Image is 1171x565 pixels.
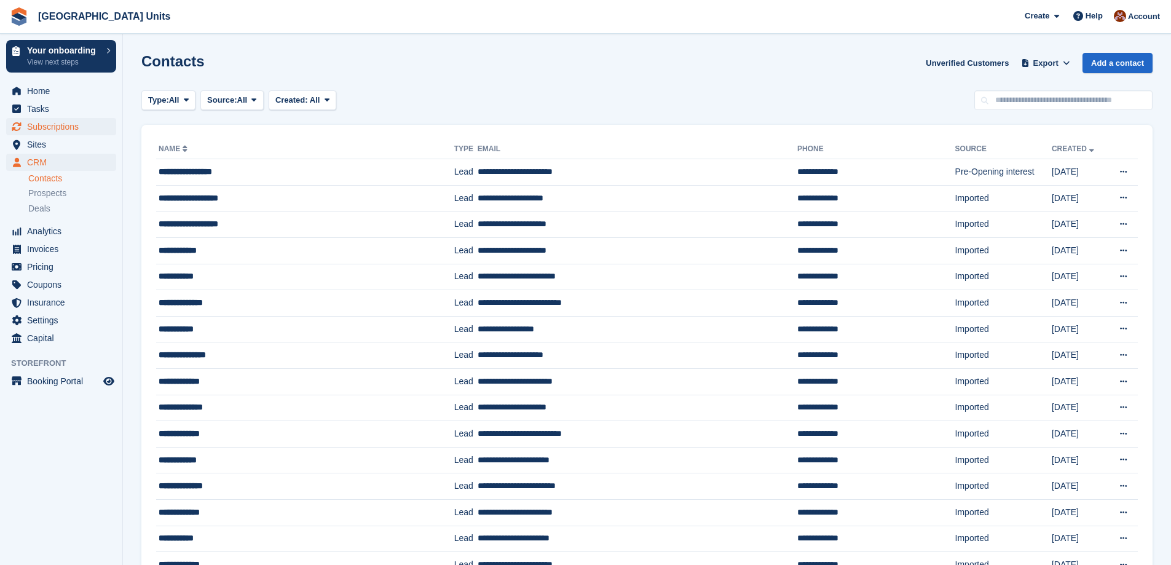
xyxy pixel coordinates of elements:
[200,90,264,111] button: Source: All
[955,140,1052,159] th: Source
[454,316,478,342] td: Lead
[1052,499,1106,526] td: [DATE]
[955,211,1052,238] td: Imported
[6,330,116,347] a: menu
[27,330,101,347] span: Capital
[148,94,169,106] span: Type:
[33,6,175,26] a: [GEOGRAPHIC_DATA] Units
[1052,237,1106,264] td: [DATE]
[28,203,50,215] span: Deals
[27,294,101,311] span: Insurance
[11,357,122,369] span: Storefront
[27,136,101,153] span: Sites
[1052,159,1106,186] td: [DATE]
[955,237,1052,264] td: Imported
[1052,316,1106,342] td: [DATE]
[159,144,190,153] a: Name
[28,187,116,200] a: Prospects
[454,211,478,238] td: Lead
[1052,395,1106,421] td: [DATE]
[141,90,195,111] button: Type: All
[454,421,478,448] td: Lead
[955,290,1052,317] td: Imported
[955,499,1052,526] td: Imported
[6,154,116,171] a: menu
[454,140,478,159] th: Type
[797,140,955,159] th: Phone
[454,473,478,500] td: Lead
[275,95,308,105] span: Created:
[1052,421,1106,448] td: [DATE]
[478,140,797,159] th: Email
[27,57,100,68] p: View next steps
[955,368,1052,395] td: Imported
[207,94,237,106] span: Source:
[27,258,101,275] span: Pricing
[27,312,101,329] span: Settings
[454,368,478,395] td: Lead
[6,240,116,258] a: menu
[27,223,101,240] span: Analytics
[6,258,116,275] a: menu
[1086,10,1103,22] span: Help
[1052,264,1106,290] td: [DATE]
[921,53,1014,73] a: Unverified Customers
[310,95,320,105] span: All
[27,240,101,258] span: Invoices
[955,421,1052,448] td: Imported
[28,173,116,184] a: Contacts
[1052,144,1097,153] a: Created
[955,473,1052,500] td: Imported
[6,40,116,73] a: Your onboarding View next steps
[6,82,116,100] a: menu
[1019,53,1073,73] button: Export
[1052,290,1106,317] td: [DATE]
[955,447,1052,473] td: Imported
[955,159,1052,186] td: Pre-Opening interest
[6,223,116,240] a: menu
[1052,368,1106,395] td: [DATE]
[6,312,116,329] a: menu
[27,118,101,135] span: Subscriptions
[101,374,116,389] a: Preview store
[454,290,478,317] td: Lead
[237,94,248,106] span: All
[1052,185,1106,211] td: [DATE]
[169,94,179,106] span: All
[269,90,336,111] button: Created: All
[28,188,66,199] span: Prospects
[1082,53,1153,73] a: Add a contact
[454,447,478,473] td: Lead
[10,7,28,26] img: stora-icon-8386f47178a22dfd0bd8f6a31ec36ba5ce8667c1dd55bd0f319d3a0aa187defe.svg
[955,526,1052,552] td: Imported
[1052,526,1106,552] td: [DATE]
[1052,342,1106,369] td: [DATE]
[6,100,116,117] a: menu
[27,373,101,390] span: Booking Portal
[27,100,101,117] span: Tasks
[27,276,101,293] span: Coupons
[27,154,101,171] span: CRM
[454,185,478,211] td: Lead
[955,264,1052,290] td: Imported
[6,136,116,153] a: menu
[955,185,1052,211] td: Imported
[1033,57,1059,69] span: Export
[1025,10,1049,22] span: Create
[28,202,116,215] a: Deals
[454,526,478,552] td: Lead
[454,237,478,264] td: Lead
[1114,10,1126,22] img: Laura Clinnick
[6,294,116,311] a: menu
[1052,473,1106,500] td: [DATE]
[454,159,478,186] td: Lead
[1128,10,1160,23] span: Account
[27,46,100,55] p: Your onboarding
[1052,447,1106,473] td: [DATE]
[454,499,478,526] td: Lead
[27,82,101,100] span: Home
[454,395,478,421] td: Lead
[454,342,478,369] td: Lead
[955,342,1052,369] td: Imported
[141,53,205,69] h1: Contacts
